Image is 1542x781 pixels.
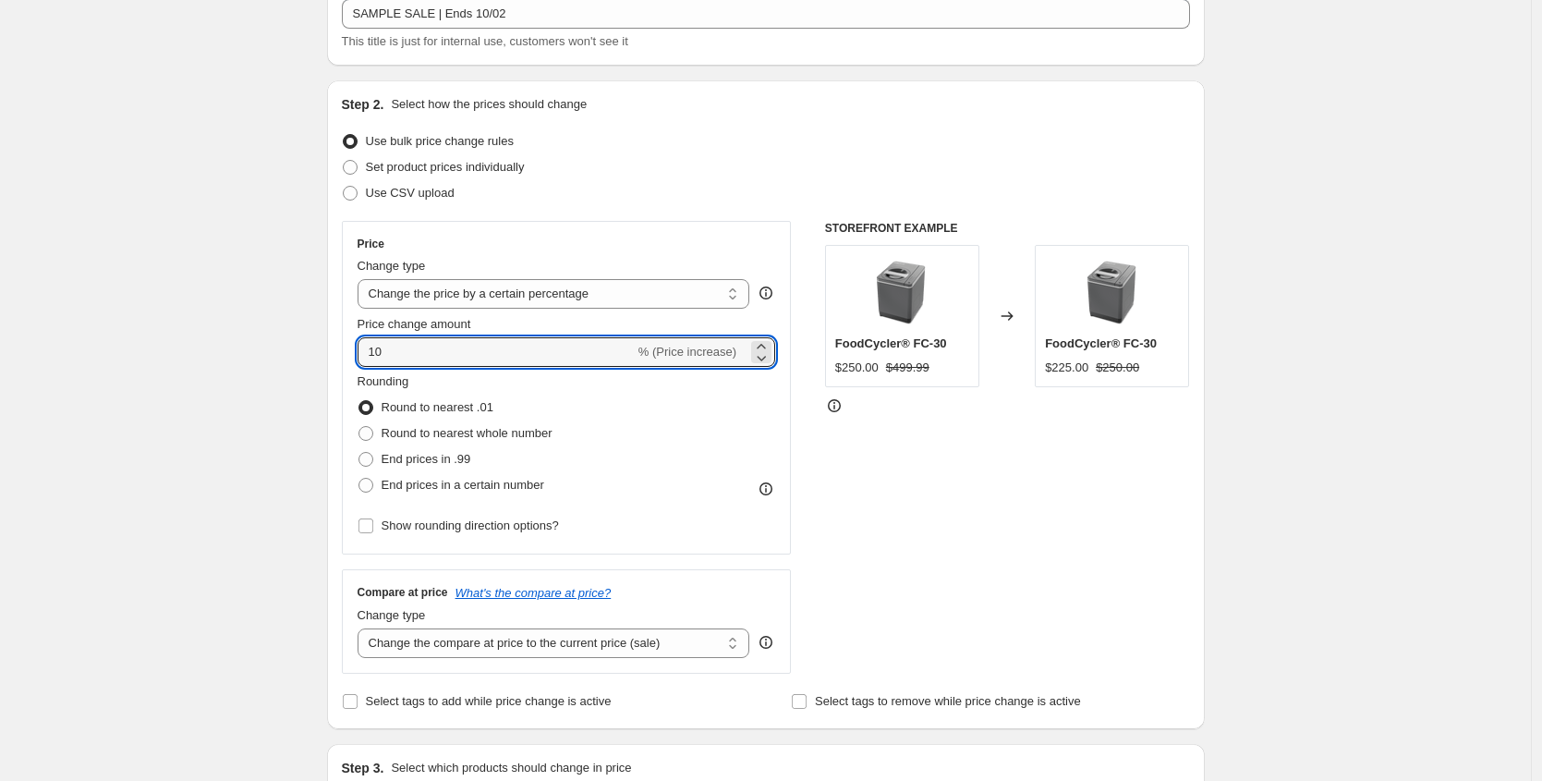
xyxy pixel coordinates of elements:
span: Price change amount [358,317,471,331]
span: Change type [358,608,426,622]
div: $225.00 [1045,359,1088,377]
div: $250.00 [835,359,879,377]
span: This title is just for internal use, customers won't see it [342,34,628,48]
button: What's the compare at price? [455,586,612,600]
span: Round to nearest .01 [382,400,493,414]
strike: $250.00 [1096,359,1139,377]
span: FoodCycler® FC-30 [1045,336,1157,350]
span: Use bulk price change rules [366,134,514,148]
span: Select tags to remove while price change is active [815,694,1081,708]
h6: STOREFRONT EXAMPLE [825,221,1190,236]
span: Rounding [358,374,409,388]
div: help [757,284,775,302]
span: Use CSV upload [366,186,455,200]
p: Select how the prices should change [391,95,587,114]
span: % (Price increase) [638,345,736,359]
h2: Step 3. [342,759,384,777]
span: Set product prices individually [366,160,525,174]
span: Select tags to add while price change is active [366,694,612,708]
div: help [757,633,775,652]
span: End prices in a certain number [382,478,544,492]
h3: Compare at price [358,585,448,600]
span: End prices in .99 [382,452,471,466]
span: FoodCycler® FC-30 [835,336,947,350]
p: Select which products should change in price [391,759,631,777]
h2: Step 2. [342,95,384,114]
span: Change type [358,259,426,273]
img: FC_-_50_80x.png [1075,255,1149,329]
span: Show rounding direction options? [382,519,559,532]
span: Round to nearest whole number [382,426,552,440]
h3: Price [358,237,384,251]
strike: $499.99 [886,359,929,377]
input: -15 [358,337,635,367]
img: FC_-_50_80x.png [865,255,939,329]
